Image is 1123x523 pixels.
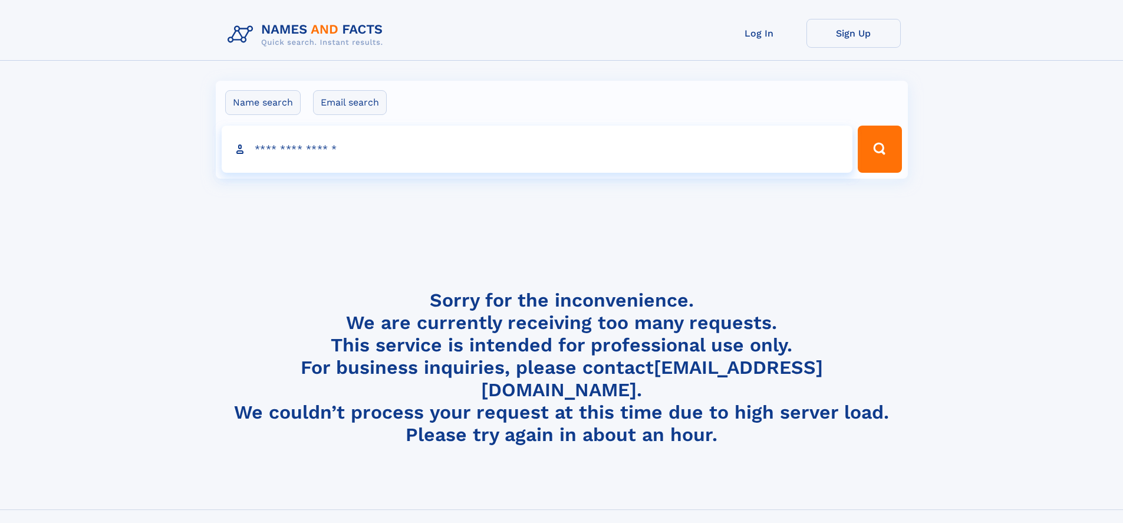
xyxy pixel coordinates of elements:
[806,19,901,48] a: Sign Up
[313,90,387,115] label: Email search
[481,356,823,401] a: [EMAIL_ADDRESS][DOMAIN_NAME]
[223,289,901,446] h4: Sorry for the inconvenience. We are currently receiving too many requests. This service is intend...
[225,90,301,115] label: Name search
[222,126,853,173] input: search input
[223,19,393,51] img: Logo Names and Facts
[712,19,806,48] a: Log In
[858,126,901,173] button: Search Button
